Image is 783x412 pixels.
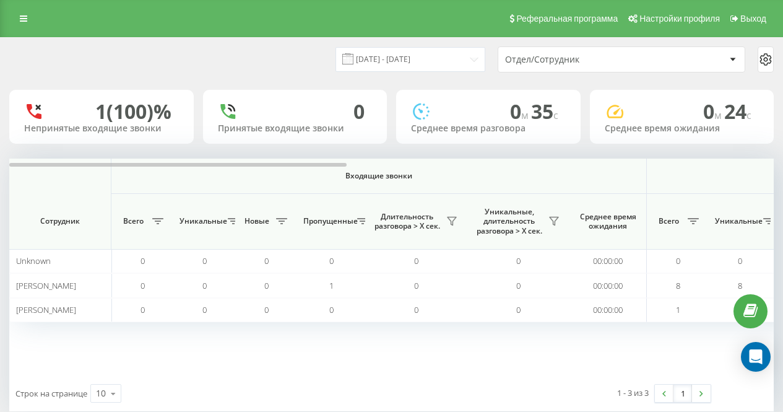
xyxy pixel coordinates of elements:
[673,385,692,402] a: 1
[329,280,334,291] span: 1
[202,304,207,315] span: 0
[676,280,680,291] span: 8
[218,123,373,134] div: Принятые входящие звонки
[141,304,145,315] span: 0
[264,255,269,266] span: 0
[180,216,224,226] span: Уникальные
[24,123,179,134] div: Непринятые входящие звонки
[569,249,647,273] td: 00:00:00
[16,304,76,315] span: [PERSON_NAME]
[329,304,334,315] span: 0
[411,123,566,134] div: Среднее время разговора
[676,255,680,266] span: 0
[16,280,76,291] span: [PERSON_NAME]
[741,342,771,372] div: Open Intercom Messenger
[724,98,751,125] span: 24
[738,280,742,291] span: 8
[353,100,365,123] div: 0
[95,100,171,123] div: 1 (100)%
[510,98,531,125] span: 0
[569,298,647,322] td: 00:00:00
[141,280,145,291] span: 0
[329,255,334,266] span: 0
[20,216,100,226] span: Сотрудник
[653,216,684,226] span: Всего
[740,14,766,24] span: Выход
[516,14,618,24] span: Реферальная программа
[676,304,680,315] span: 1
[516,304,521,315] span: 0
[202,255,207,266] span: 0
[569,273,647,297] td: 00:00:00
[746,108,751,122] span: c
[617,387,649,399] div: 1 - 3 из 3
[264,304,269,315] span: 0
[16,255,51,266] span: Unknown
[414,255,418,266] span: 0
[738,255,742,266] span: 0
[241,216,272,226] span: Новые
[118,216,149,226] span: Всего
[474,207,545,236] span: Уникальные, длительность разговора > Х сек.
[371,212,443,231] span: Длительность разговора > Х сек.
[579,212,637,231] span: Среднее время ожидания
[141,255,145,266] span: 0
[505,55,653,65] div: Отдел/Сотрудник
[714,108,724,122] span: м
[639,14,720,24] span: Настройки профиля
[144,171,614,181] span: Входящие звонки
[516,280,521,291] span: 0
[303,216,353,226] span: Пропущенные
[15,388,87,399] span: Строк на странице
[605,123,759,134] div: Среднее время ожидания
[531,98,558,125] span: 35
[703,98,724,125] span: 0
[96,387,106,400] div: 10
[414,304,418,315] span: 0
[715,216,759,226] span: Уникальные
[202,280,207,291] span: 0
[516,255,521,266] span: 0
[414,280,418,291] span: 0
[521,108,531,122] span: м
[264,280,269,291] span: 0
[553,108,558,122] span: c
